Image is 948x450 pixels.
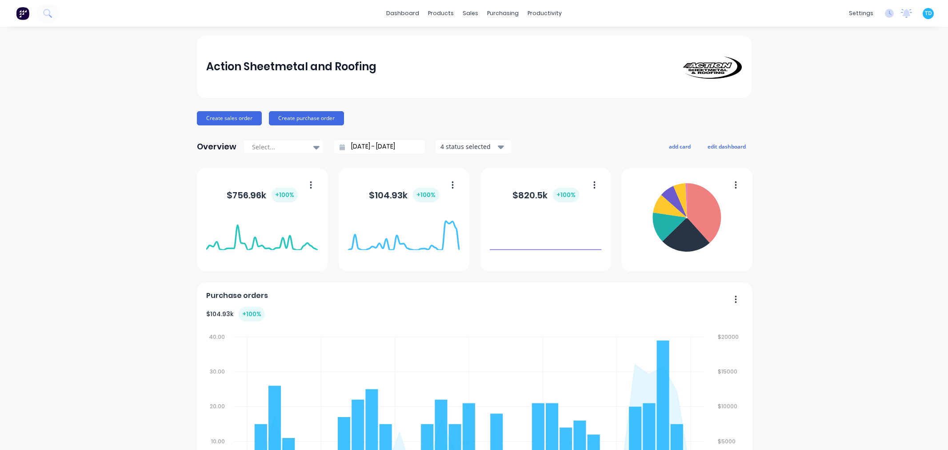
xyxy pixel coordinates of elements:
[718,368,738,375] tspan: $15000
[718,333,739,341] tspan: $20000
[239,307,265,321] div: + 100 %
[718,438,736,445] tspan: $5000
[413,188,439,202] div: + 100 %
[269,111,344,125] button: Create purchase order
[458,7,483,20] div: sales
[369,188,439,202] div: $ 104.93k
[197,138,236,156] div: Overview
[512,188,579,202] div: $ 820.5k
[209,333,225,341] tspan: 40.00
[211,438,225,445] tspan: 10.00
[663,141,696,152] button: add card
[206,290,268,301] span: Purchase orders
[16,7,29,20] img: Factory
[702,141,752,152] button: edit dashboard
[206,58,376,76] div: Action Sheetmetal and Roofing
[925,9,932,17] span: TD
[210,368,225,375] tspan: 30.00
[440,142,496,151] div: 4 status selected
[206,307,265,321] div: $ 104.93k
[523,7,566,20] div: productivity
[553,188,579,202] div: + 100 %
[844,7,878,20] div: settings
[718,403,738,410] tspan: $10000
[680,55,742,79] img: Action Sheetmetal and Roofing
[210,403,225,410] tspan: 20.00
[382,7,424,20] a: dashboard
[227,188,298,202] div: $ 756.96k
[436,140,511,153] button: 4 status selected
[424,7,458,20] div: products
[483,7,523,20] div: purchasing
[197,111,262,125] button: Create sales order
[272,188,298,202] div: + 100 %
